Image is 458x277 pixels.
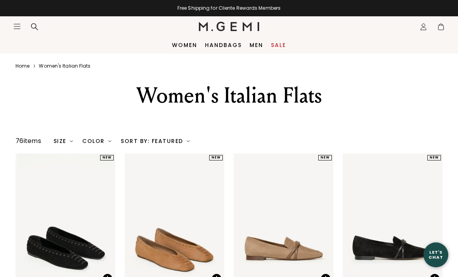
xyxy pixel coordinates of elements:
img: chevron-down.svg [70,139,73,143]
a: Men [250,42,263,48]
a: Sale [271,42,286,48]
a: Women [172,42,197,48]
div: 76 items [16,136,41,146]
button: Open site menu [13,23,21,30]
div: Women's Italian Flats [85,82,373,110]
div: NEW [209,155,223,160]
a: Home [16,63,29,69]
div: NEW [318,155,332,160]
div: Sort By: Featured [121,138,190,144]
a: Women's italian flats [39,63,90,69]
img: chevron-down.svg [187,139,190,143]
a: Handbags [205,42,242,48]
img: M.Gemi [199,22,260,31]
img: chevron-down.svg [108,139,111,143]
div: NEW [100,155,114,160]
div: Color [82,138,111,144]
div: NEW [427,155,441,160]
div: Let's Chat [423,250,448,260]
div: Size [54,138,73,144]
